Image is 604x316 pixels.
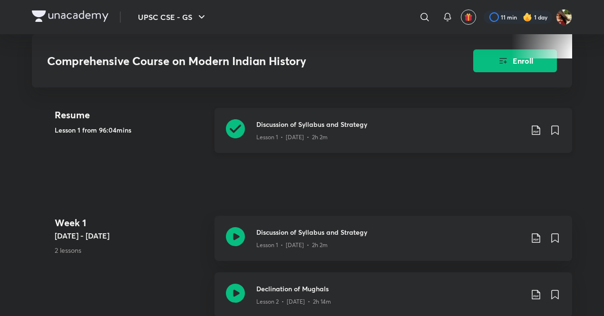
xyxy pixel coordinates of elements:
h5: Lesson 1 from 96:04mins [55,125,207,135]
img: streak [523,12,532,22]
a: Discussion of Syllabus and StrategyLesson 1 • [DATE] • 2h 2m [214,216,572,272]
img: Shivii Singh [556,9,572,25]
a: Discussion of Syllabus and StrategyLesson 1 • [DATE] • 2h 2m [214,108,572,164]
p: Lesson 1 • [DATE] • 2h 2m [256,241,328,249]
button: Enroll [473,49,557,72]
a: Company Logo [32,10,108,24]
p: 2 lessons [55,245,207,255]
button: avatar [461,10,476,25]
p: Lesson 2 • [DATE] • 2h 14m [256,297,331,306]
h5: [DATE] - [DATE] [55,230,207,241]
h4: Week 1 [55,216,207,230]
h3: Comprehensive Course on Modern Indian History [47,54,419,68]
button: UPSC CSE - GS [132,8,213,27]
h4: Resume [55,108,207,122]
h3: Discussion of Syllabus and Strategy [256,227,523,237]
img: avatar [464,13,473,21]
img: Company Logo [32,10,108,22]
h3: Discussion of Syllabus and Strategy [256,119,523,129]
p: Lesson 1 • [DATE] • 2h 2m [256,133,328,142]
h3: Declination of Mughals [256,284,523,294]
